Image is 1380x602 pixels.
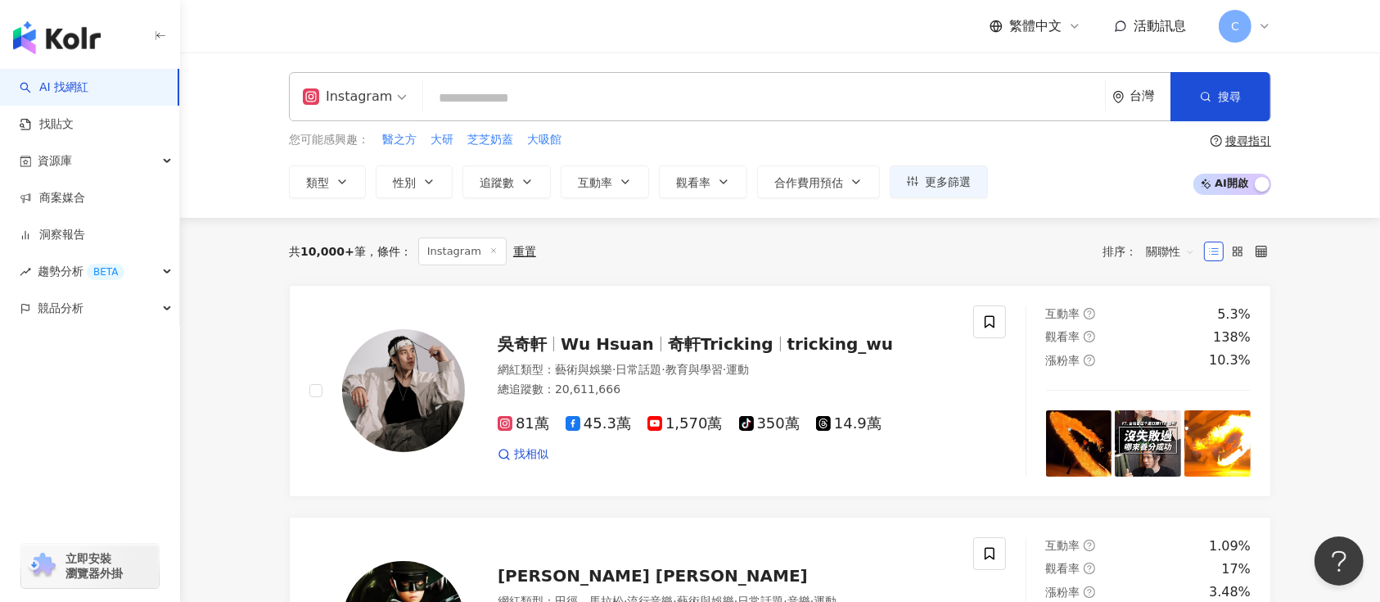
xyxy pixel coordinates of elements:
[816,415,882,432] span: 14.9萬
[925,175,971,188] span: 更多篩選
[1084,586,1095,598] span: question-circle
[1225,134,1271,147] div: 搜尋指引
[430,131,454,149] button: 大研
[665,363,723,376] span: 教育與學習
[303,84,392,110] div: Instagram
[498,446,548,463] a: 找相似
[1134,18,1186,34] span: 活動訊息
[393,176,416,189] span: 性別
[300,245,354,258] span: 10,000+
[1084,355,1095,366] span: question-circle
[26,553,58,579] img: chrome extension
[1184,410,1251,477] img: post-image
[13,21,101,54] img: logo
[1130,89,1170,103] div: 台灣
[1009,17,1062,35] span: 繁體中文
[1084,540,1095,551] span: question-circle
[498,382,954,398] div: 總追蹤數 ： 20,611,666
[647,415,723,432] span: 1,570萬
[526,131,562,149] button: 大吸館
[1315,536,1364,586] iframe: Help Scout Beacon - Open
[1046,354,1080,367] span: 漲粉率
[566,415,631,432] span: 45.3萬
[513,245,536,258] div: 重置
[38,253,124,290] span: 趨勢分析
[289,165,366,198] button: 類型
[498,415,549,432] span: 81萬
[1218,90,1241,103] span: 搜尋
[20,266,31,278] span: rise
[661,363,665,376] span: ·
[20,79,88,96] a: searchAI 找網紅
[1084,308,1095,319] span: question-circle
[561,334,654,354] span: Wu Hsuan
[498,362,954,378] div: 網紅類型 ：
[1146,238,1195,265] span: 關聯性
[1112,91,1125,103] span: environment
[757,165,880,198] button: 合作費用預估
[1209,583,1251,601] div: 3.48%
[418,238,507,265] span: Instagram
[431,132,453,148] span: 大研
[20,116,74,133] a: 找貼文
[612,363,616,376] span: ·
[498,334,547,354] span: 吳奇軒
[1084,331,1095,342] span: question-circle
[514,446,548,463] span: 找相似
[366,245,412,258] span: 條件 ：
[306,176,329,189] span: 類型
[38,290,83,327] span: 競品分析
[1217,306,1251,324] div: 5.3%
[1046,410,1112,477] img: post-image
[289,132,369,148] span: 您可能感興趣：
[890,165,988,198] button: 更多篩選
[289,285,1271,497] a: KOL Avatar吳奇軒Wu Hsuan奇軒Trickingtricking_wu網紅類型：藝術與娛樂·日常話題·教育與學習·運動總追蹤數：20,611,66681萬45.3萬1,570萬35...
[376,165,453,198] button: 性別
[20,227,85,243] a: 洞察報告
[20,190,85,206] a: 商案媒合
[87,264,124,280] div: BETA
[462,165,551,198] button: 追蹤數
[555,363,612,376] span: 藝術與娛樂
[480,176,514,189] span: 追蹤數
[527,132,561,148] span: 大吸館
[1046,330,1080,343] span: 觀看率
[561,165,649,198] button: 互動率
[381,131,417,149] button: 醫之方
[659,165,747,198] button: 觀看率
[1209,351,1251,369] div: 10.3%
[676,176,710,189] span: 觀看率
[787,334,894,354] span: tricking_wu
[289,245,366,258] div: 共 筆
[1046,307,1080,320] span: 互動率
[1213,328,1251,346] div: 138%
[723,363,726,376] span: ·
[1221,560,1251,578] div: 17%
[578,176,612,189] span: 互動率
[1103,238,1204,265] div: 排序：
[21,544,159,588] a: chrome extension立即安裝 瀏覽器外掛
[1046,562,1080,575] span: 觀看率
[467,131,514,149] button: 芝芝奶蓋
[38,143,72,179] span: 資源庫
[65,551,123,581] span: 立即安裝 瀏覽器外掛
[1084,563,1095,574] span: question-circle
[1115,410,1181,477] img: post-image
[1209,537,1251,555] div: 1.09%
[616,363,661,376] span: 日常話題
[467,132,513,148] span: 芝芝奶蓋
[668,334,773,354] span: 奇軒Tricking
[1170,72,1270,121] button: 搜尋
[739,415,800,432] span: 350萬
[774,176,843,189] span: 合作費用預估
[1046,586,1080,599] span: 漲粉率
[1046,539,1080,552] span: 互動率
[1231,17,1239,35] span: C
[726,363,749,376] span: 運動
[498,566,808,586] span: [PERSON_NAME] [PERSON_NAME]
[342,329,465,452] img: KOL Avatar
[382,132,417,148] span: 醫之方
[1211,135,1222,147] span: question-circle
